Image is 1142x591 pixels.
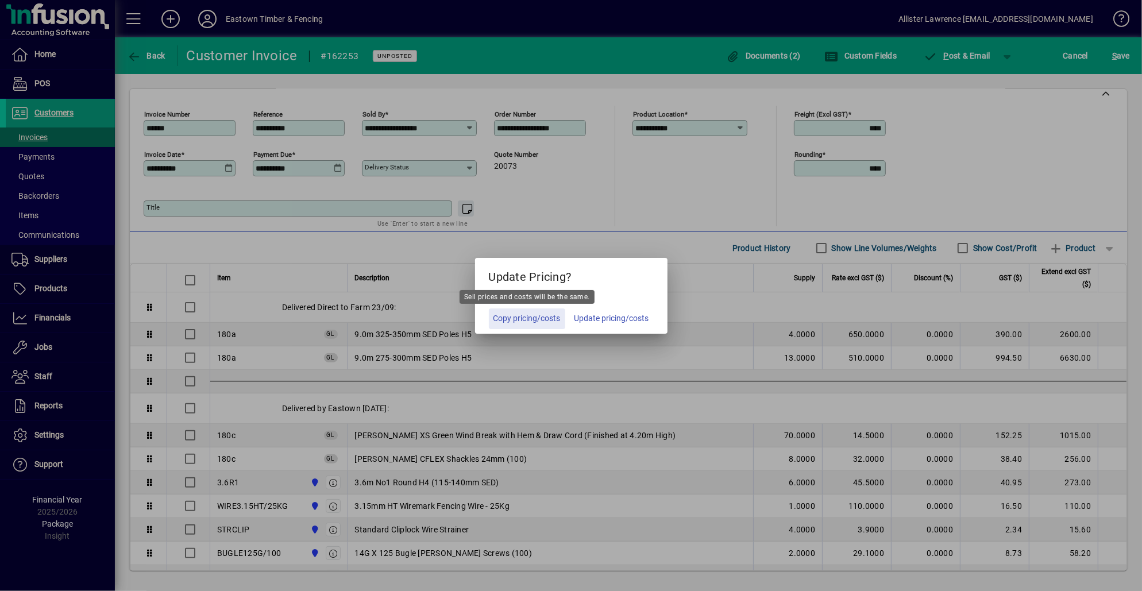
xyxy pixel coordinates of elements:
[574,312,649,325] span: Update pricing/costs
[475,258,668,291] h5: Update Pricing?
[493,312,561,325] span: Copy pricing/costs
[570,308,654,329] button: Update pricing/costs
[489,308,565,329] button: Copy pricing/costs
[460,290,595,304] div: Sell prices and costs will be the same.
